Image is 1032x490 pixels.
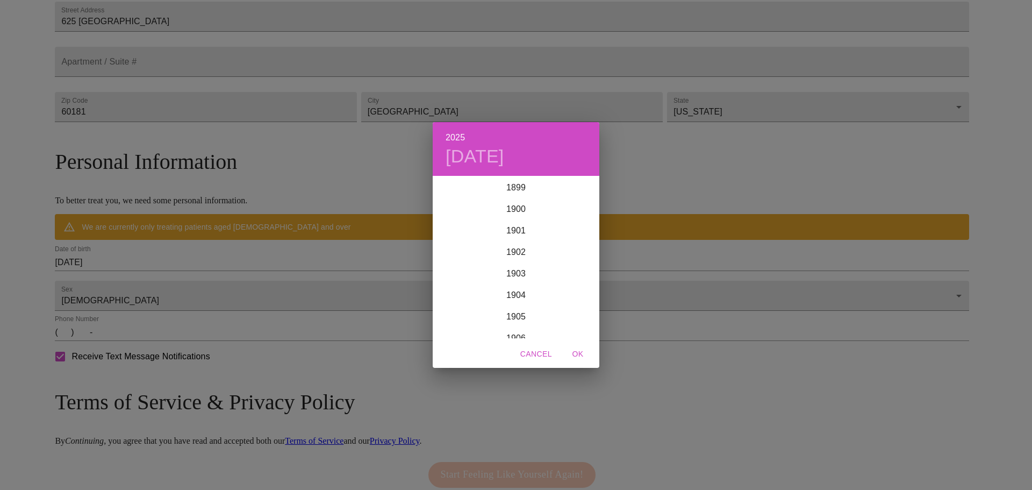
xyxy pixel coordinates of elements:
button: Cancel [516,344,556,364]
div: 1903 [433,263,599,285]
div: 1905 [433,306,599,328]
div: 1902 [433,242,599,263]
span: Cancel [520,347,552,361]
button: 2025 [446,130,465,145]
div: 1899 [433,177,599,198]
div: 1906 [433,328,599,349]
span: OK [565,347,591,361]
div: 1901 [433,220,599,242]
button: [DATE] [446,145,504,168]
button: OK [561,344,595,364]
div: 1904 [433,285,599,306]
div: 1900 [433,198,599,220]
